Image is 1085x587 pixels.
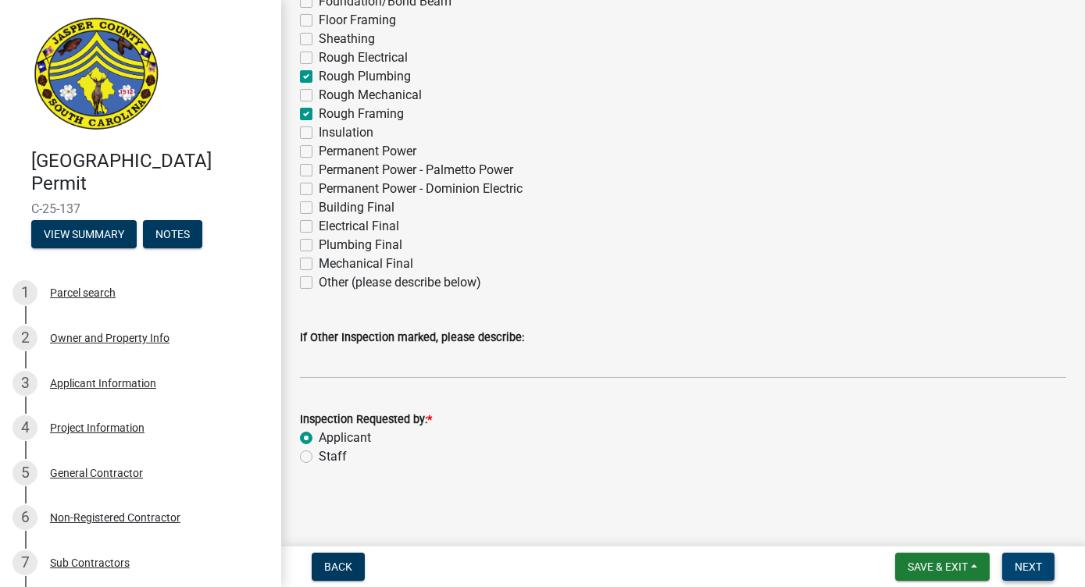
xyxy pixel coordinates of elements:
[300,333,524,343] label: If Other Inspection marked, please describe:
[319,447,347,466] label: Staff
[50,333,170,343] div: Owner and Property Info
[319,11,396,30] label: Floor Framing
[319,180,523,198] label: Permanent Power - Dominion Electric
[31,150,269,195] h4: [GEOGRAPHIC_DATA] Permit
[50,422,145,433] div: Project Information
[12,461,37,486] div: 5
[1015,560,1042,573] span: Next
[300,414,432,425] label: Inspection Requested by:
[12,415,37,440] div: 4
[12,371,37,396] div: 3
[12,505,37,530] div: 6
[319,123,373,142] label: Insulation
[319,142,416,161] label: Permanent Power
[50,468,143,478] div: General Contractor
[50,287,116,298] div: Parcel search
[312,553,365,581] button: Back
[324,560,352,573] span: Back
[319,429,371,447] label: Applicant
[908,560,968,573] span: Save & Exit
[31,16,162,133] img: Jasper County, South Carolina
[319,105,404,123] label: Rough Framing
[31,220,137,248] button: View Summary
[12,326,37,350] div: 2
[319,254,413,273] label: Mechanical Final
[50,557,130,568] div: Sub Contractors
[319,161,513,180] label: Permanent Power - Palmetto Power
[31,201,250,216] span: C-25-137
[319,30,375,48] label: Sheathing
[319,48,408,67] label: Rough Electrical
[12,280,37,305] div: 1
[319,67,411,86] label: Rough Plumbing
[319,198,394,217] label: Building Final
[50,378,156,389] div: Applicant Information
[319,236,402,254] label: Plumbing Final
[319,217,399,236] label: Electrical Final
[1002,553,1055,581] button: Next
[319,273,481,292] label: Other (please describe below)
[319,86,422,105] label: Rough Mechanical
[895,553,990,581] button: Save & Exit
[31,229,137,241] wm-modal-confirm: Summary
[143,220,202,248] button: Notes
[12,550,37,575] div: 7
[143,229,202,241] wm-modal-confirm: Notes
[50,512,180,523] div: Non-Registered Contractor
